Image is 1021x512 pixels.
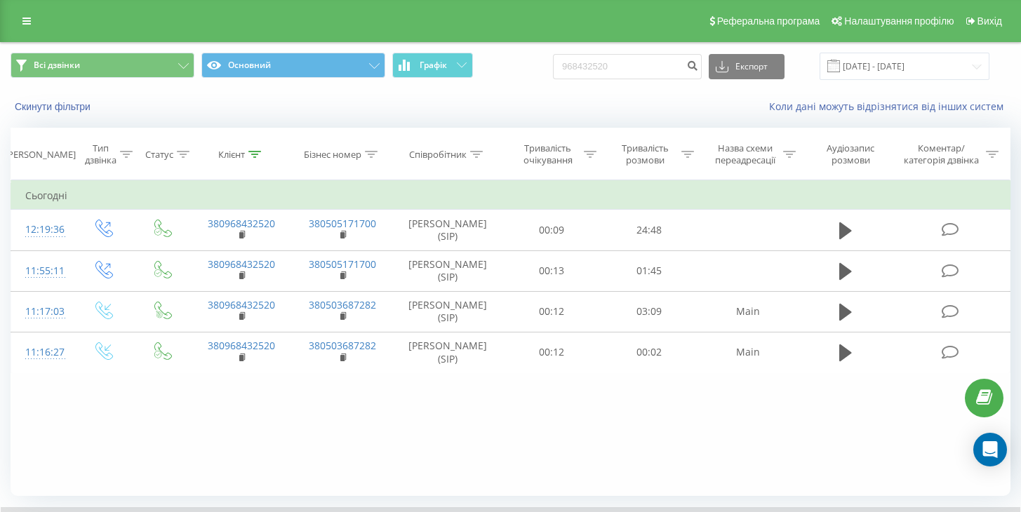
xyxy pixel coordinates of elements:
[600,210,698,250] td: 24:48
[502,210,600,250] td: 00:09
[515,142,580,166] div: Тривалість очікування
[420,60,447,70] span: Графік
[844,15,954,27] span: Налаштування профілю
[973,433,1007,466] div: Open Intercom Messenger
[208,298,275,311] a: 380968432520
[304,149,361,161] div: Бізнес номер
[201,53,385,78] button: Основний
[393,210,502,250] td: [PERSON_NAME] (SIP)
[392,53,473,78] button: Графік
[698,291,799,332] td: Main
[25,298,59,325] div: 11:17:03
[34,60,80,71] span: Всі дзвінки
[812,142,890,166] div: Аудіозапис розмови
[208,257,275,271] a: 380968432520
[409,149,467,161] div: Співробітник
[393,332,502,372] td: [PERSON_NAME] (SIP)
[502,291,600,332] td: 00:12
[717,15,820,27] span: Реферальна програма
[709,54,785,79] button: Експорт
[600,250,698,291] td: 01:45
[393,291,502,332] td: [PERSON_NAME] (SIP)
[5,149,76,161] div: [PERSON_NAME]
[309,339,376,352] a: 380503687282
[11,53,194,78] button: Всі дзвінки
[613,142,678,166] div: Тривалість розмови
[208,339,275,352] a: 380968432520
[11,182,1010,210] td: Сьогодні
[502,250,600,291] td: 00:13
[900,142,982,166] div: Коментар/категорія дзвінка
[85,142,116,166] div: Тип дзвінка
[145,149,173,161] div: Статус
[710,142,780,166] div: Назва схеми переадресації
[502,332,600,372] td: 00:12
[977,15,1002,27] span: Вихід
[600,332,698,372] td: 00:02
[218,149,245,161] div: Клієнт
[11,100,98,113] button: Скинути фільтри
[309,217,376,230] a: 380505171700
[309,298,376,311] a: 380503687282
[600,291,698,332] td: 03:09
[25,216,59,243] div: 12:19:36
[25,257,59,285] div: 11:55:11
[25,339,59,366] div: 11:16:27
[208,217,275,230] a: 380968432520
[553,54,702,79] input: Пошук за номером
[309,257,376,271] a: 380505171700
[698,332,799,372] td: Main
[769,100,1010,113] a: Коли дані можуть відрізнятися вiд інших систем
[393,250,502,291] td: [PERSON_NAME] (SIP)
